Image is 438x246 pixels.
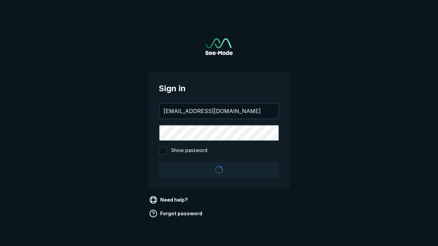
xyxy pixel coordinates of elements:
span: Show password [171,147,207,155]
input: your@email.com [159,104,279,119]
a: Need help? [148,194,191,205]
span: Sign in [159,82,279,95]
a: Forgot password [148,208,205,219]
img: See-Mode Logo [205,38,233,55]
a: Go to sign in [205,38,233,55]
